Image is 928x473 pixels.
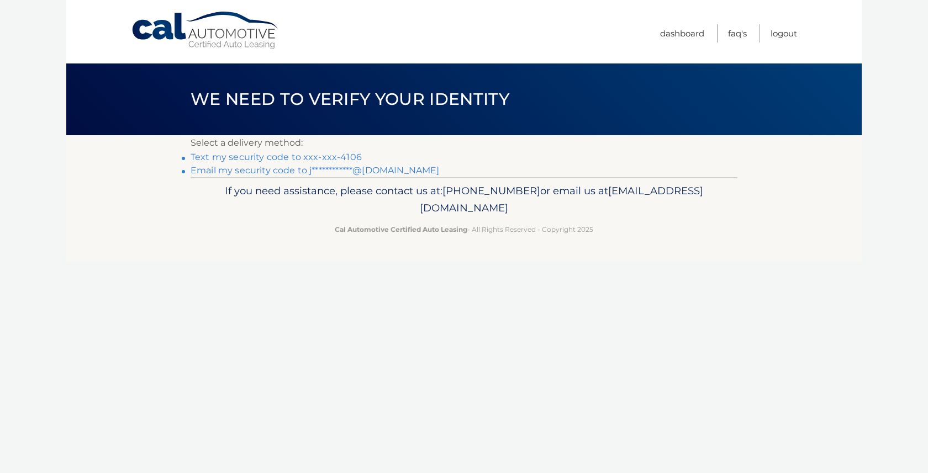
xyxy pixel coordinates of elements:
p: Select a delivery method: [191,135,737,151]
p: - All Rights Reserved - Copyright 2025 [198,224,730,235]
span: We need to verify your identity [191,89,509,109]
a: FAQ's [728,24,747,42]
strong: Cal Automotive Certified Auto Leasing [335,225,467,233]
a: Cal Automotive [131,11,280,50]
a: Logout [771,24,797,42]
p: If you need assistance, please contact us at: or email us at [198,182,730,217]
a: Dashboard [660,24,704,42]
a: Text my security code to xxx-xxx-4106 [191,152,362,162]
span: [PHONE_NUMBER] [442,184,540,197]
